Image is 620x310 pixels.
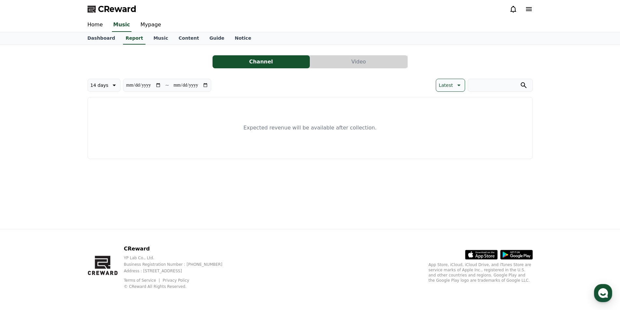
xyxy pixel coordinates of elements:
p: ~ [165,81,169,89]
button: Video [310,55,407,68]
p: Address : [STREET_ADDRESS] [124,268,233,274]
a: Music [112,18,131,32]
p: YP Lab Co., Ltd. [124,255,233,261]
a: Notice [229,32,256,45]
p: CReward [124,245,233,253]
p: App Store, iCloud, iCloud Drive, and iTunes Store are service marks of Apple Inc., registered in ... [429,262,533,283]
button: 14 days [88,79,120,92]
a: Dashboard [82,32,120,45]
span: CReward [98,4,136,14]
a: CReward [88,4,136,14]
a: Terms of Service [124,278,161,283]
a: Privacy Policy [163,278,189,283]
a: Music [148,32,173,45]
p: © CReward All Rights Reserved. [124,284,233,289]
a: Home [82,18,108,32]
a: Mypage [135,18,166,32]
p: Business Registration Number : [PHONE_NUMBER] [124,262,233,267]
a: Content [173,32,204,45]
a: Guide [204,32,229,45]
button: Channel [213,55,310,68]
p: Expected revenue will be available after collection. [243,124,377,132]
button: Latest [436,79,465,92]
a: Report [123,32,146,45]
p: Latest [439,81,453,90]
p: 14 days [90,81,108,90]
